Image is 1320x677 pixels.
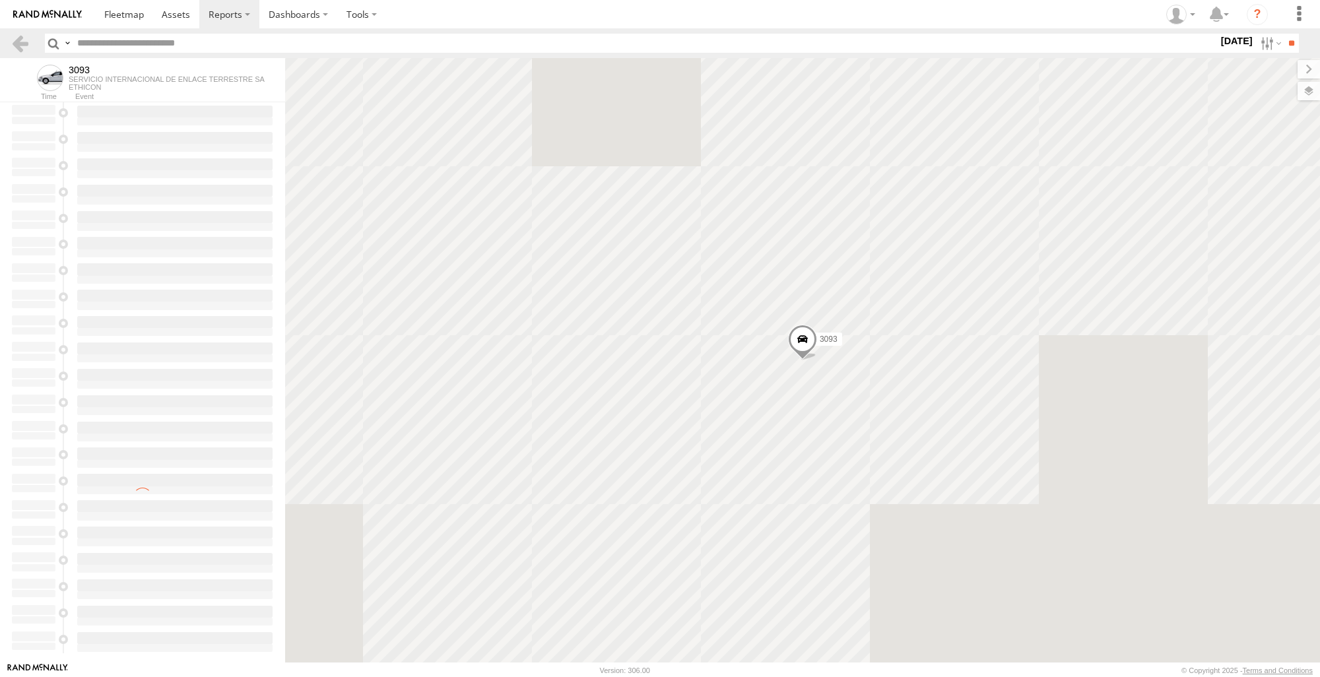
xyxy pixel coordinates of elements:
[13,10,82,19] img: rand-logo.svg
[1181,666,1313,674] div: © Copyright 2025 -
[7,664,68,677] a: Visit our Website
[11,94,57,100] div: Time
[1247,4,1268,25] i: ?
[1162,5,1200,24] div: eramir69 .
[75,94,285,100] div: Event
[820,335,838,344] span: 3093
[69,75,265,83] div: SERVICIO INTERNACIONAL DE ENLACE TERRESTRE SA
[62,34,73,53] label: Search Query
[1218,34,1255,48] label: [DATE]
[69,83,265,91] div: ETHICON
[69,65,265,75] div: 3093 - View Asset History
[600,666,650,674] div: Version: 306.00
[1255,34,1284,53] label: Search Filter Options
[1243,666,1313,674] a: Terms and Conditions
[11,34,30,53] a: Back to previous Page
